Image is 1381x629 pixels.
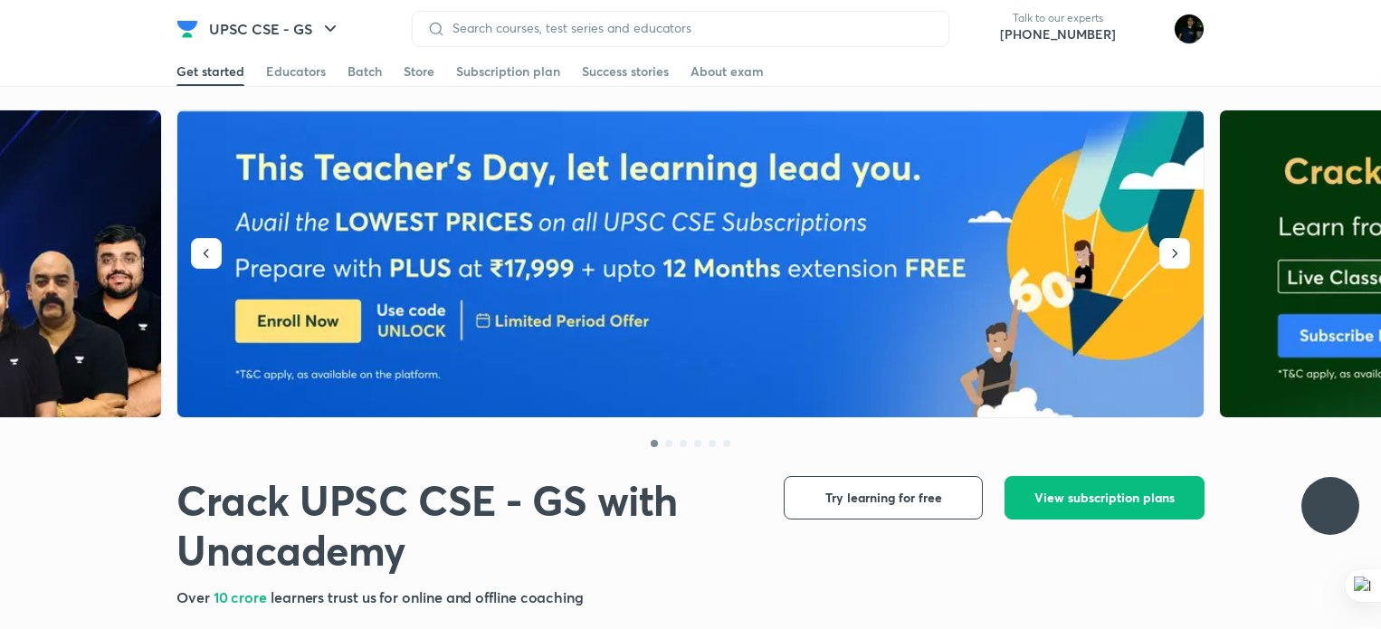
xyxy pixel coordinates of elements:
[1319,495,1341,517] img: ttu
[198,11,352,47] button: UPSC CSE - GS
[825,489,942,507] span: Try learning for free
[445,21,934,35] input: Search courses, test series and educators
[348,57,382,86] a: Batch
[784,476,983,519] button: Try learning for free
[690,57,764,86] a: About exam
[1174,14,1205,44] img: Rohit Duggal
[404,62,434,81] div: Store
[456,57,560,86] a: Subscription plan
[456,62,560,81] div: Subscription plan
[404,57,434,86] a: Store
[1000,25,1116,43] a: [PHONE_NUMBER]
[1034,489,1175,507] span: View subscription plans
[582,57,669,86] a: Success stories
[266,62,326,81] div: Educators
[271,587,584,606] span: learners trust us for online and offline coaching
[176,62,244,81] div: Get started
[690,62,764,81] div: About exam
[582,62,669,81] div: Success stories
[964,11,1000,47] img: call-us
[1000,11,1116,25] p: Talk to our experts
[1005,476,1205,519] button: View subscription plans
[176,476,755,576] h1: Crack UPSC CSE - GS with Unacademy
[176,18,198,40] img: Company Logo
[348,62,382,81] div: Batch
[266,57,326,86] a: Educators
[214,587,271,606] span: 10 crore
[176,57,244,86] a: Get started
[1130,14,1159,43] img: avatar
[176,587,214,606] span: Over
